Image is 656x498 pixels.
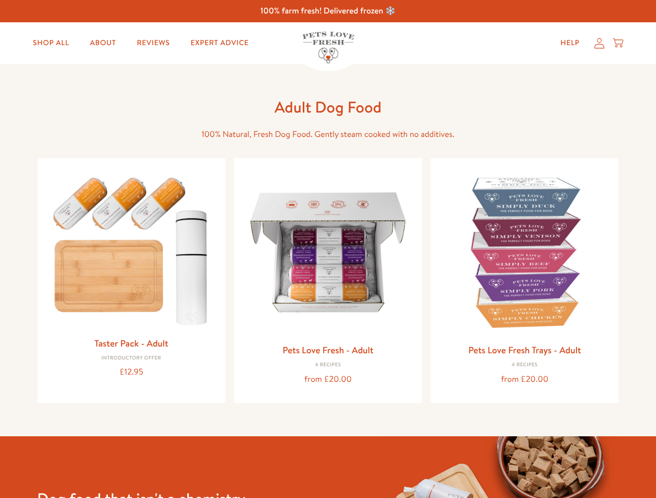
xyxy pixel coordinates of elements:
div: Introductory Offer [46,355,218,362]
img: Pets Love Fresh - Adult [242,167,414,338]
a: Help [552,33,588,53]
div: 4 Recipes [242,362,414,368]
img: Pets Love Fresh Trays - Adult [439,167,611,338]
img: Pets Love Fresh [302,32,354,63]
div: from £20.00 [439,372,611,386]
a: Pets Love Fresh - Adult [283,343,373,356]
div: 4 Recipes [439,362,611,368]
h1: Adult Dog Food [162,97,494,117]
a: Shop All [24,33,77,53]
div: from £20.00 [242,372,414,386]
a: Reviews [128,33,178,53]
img: Taster Pack - Adult [46,167,218,331]
span: 100% Natural, Fresh Dog Food. Gently steam cooked with no additives. [202,129,454,140]
a: Taster Pack - Adult [95,337,168,350]
a: Expert Advice [182,33,257,53]
a: Pets Love Fresh Trays - Adult [468,343,581,356]
a: About [82,33,124,53]
div: £12.95 [46,365,218,379]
